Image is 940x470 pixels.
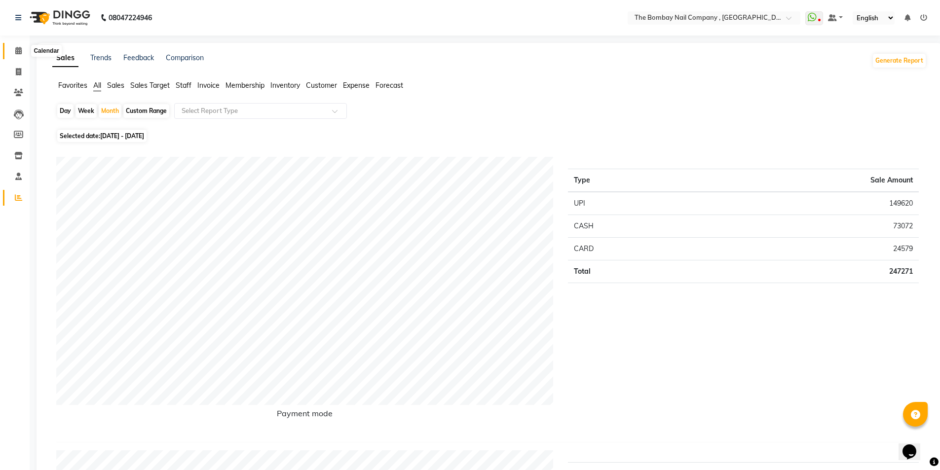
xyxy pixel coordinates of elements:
[90,53,112,62] a: Trends
[697,192,919,215] td: 149620
[31,45,61,57] div: Calendar
[568,169,697,192] th: Type
[568,260,697,283] td: Total
[176,81,191,90] span: Staff
[568,238,697,260] td: CARD
[197,81,220,90] span: Invoice
[100,132,144,140] span: [DATE] - [DATE]
[306,81,337,90] span: Customer
[270,81,300,90] span: Inventory
[568,215,697,238] td: CASH
[58,81,87,90] span: Favorites
[697,169,919,192] th: Sale Amount
[343,81,370,90] span: Expense
[697,238,919,260] td: 24579
[25,4,93,32] img: logo
[697,215,919,238] td: 73072
[107,81,124,90] span: Sales
[226,81,264,90] span: Membership
[123,53,154,62] a: Feedback
[57,104,74,118] div: Day
[109,4,152,32] b: 08047224946
[75,104,97,118] div: Week
[899,431,930,460] iframe: chat widget
[93,81,101,90] span: All
[57,130,147,142] span: Selected date:
[130,81,170,90] span: Sales Target
[873,54,926,68] button: Generate Report
[697,260,919,283] td: 247271
[568,192,697,215] td: UPI
[56,409,553,422] h6: Payment mode
[376,81,403,90] span: Forecast
[166,53,204,62] a: Comparison
[123,104,169,118] div: Custom Range
[99,104,121,118] div: Month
